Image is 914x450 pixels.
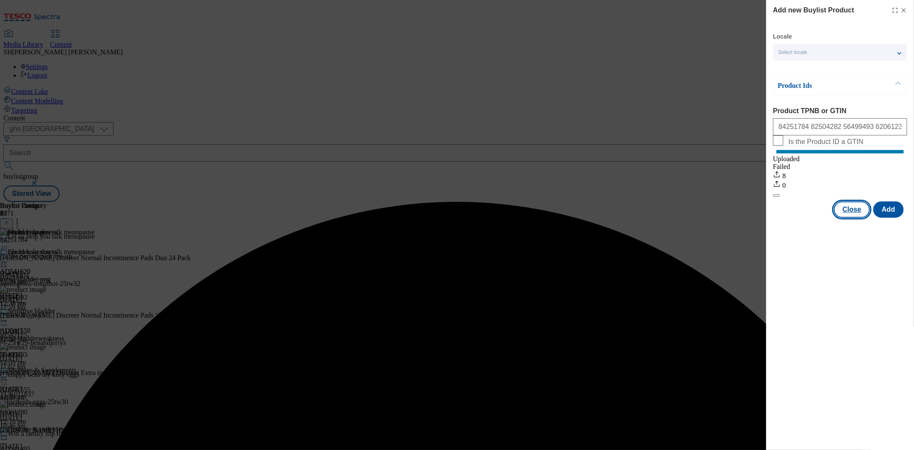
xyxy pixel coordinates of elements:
input: Enter 1 or 20 space separated Product TPNB or GTIN [773,118,907,135]
div: Uploaded [773,155,907,163]
div: Failed [773,163,907,171]
button: Add [873,201,904,218]
h4: Add new Buylist Product [773,5,854,15]
span: Select locale [778,49,807,56]
label: Product TPNB or GTIN [773,107,907,115]
label: Locale [773,34,792,39]
p: Product Ids [778,81,868,90]
button: Select locale [773,44,907,61]
div: 0 [773,180,907,189]
div: 8 [773,171,907,180]
button: Close [834,201,870,218]
span: Is the Product ID a GTIN [788,138,863,146]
